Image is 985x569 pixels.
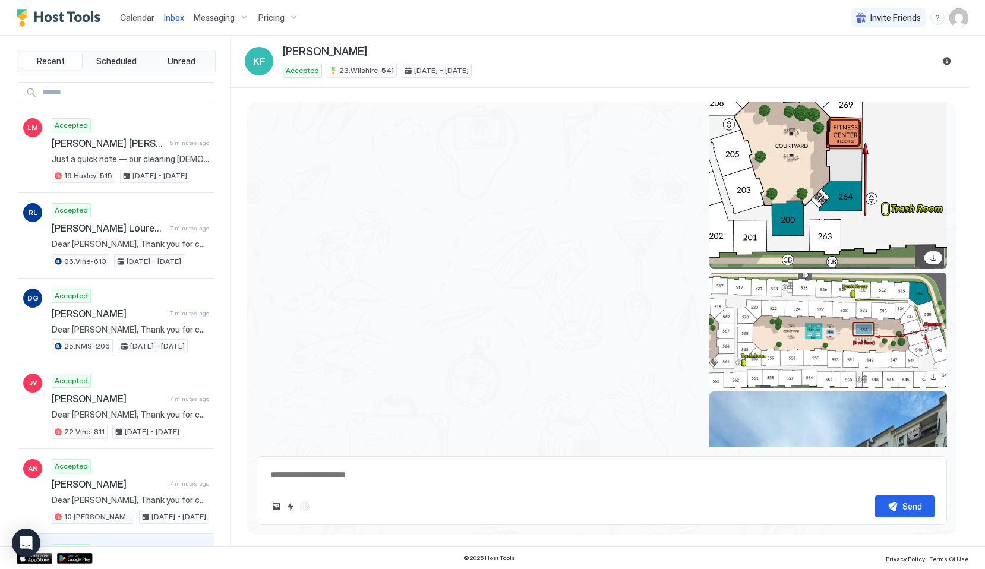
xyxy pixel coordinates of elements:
span: [DATE] - [DATE] [130,341,185,352]
a: Download [924,251,942,264]
span: Messaging [194,12,235,23]
span: Accepted [55,546,88,557]
span: JY [29,378,37,388]
a: Privacy Policy [886,552,925,564]
span: Accepted [55,205,88,216]
span: Dear [PERSON_NAME], Thank you for choosing to stay at our apartment. We hope you’ve enjoyed every... [52,239,209,249]
a: App Store [17,553,52,564]
div: Send [902,500,922,513]
span: Unread [168,56,195,67]
span: Accepted [55,461,88,472]
span: Invite Friends [870,12,921,23]
button: Reservation information [940,54,954,68]
input: Input Field [37,83,214,103]
span: [DATE] - [DATE] [127,256,181,267]
button: Recent [20,53,83,69]
span: KF [253,54,266,68]
button: Unread [150,53,213,69]
span: 23.Wilshire-541 [339,65,394,76]
div: View image [709,17,947,269]
a: Host Tools Logo [17,9,106,27]
span: Scheduled [96,56,137,67]
div: User profile [949,8,968,27]
span: [DATE] - [DATE] [132,170,187,181]
span: LM [27,122,38,133]
span: 7 minutes ago [170,480,209,488]
span: RL [29,207,37,218]
span: Accepted [55,120,88,131]
button: Upload image [269,500,283,514]
span: 22.Vine-811 [64,426,105,437]
span: [PERSON_NAME] [283,45,367,59]
a: Download [924,370,942,383]
div: View image [709,273,947,388]
span: [DATE] - [DATE] [414,65,469,76]
a: Google Play Store [57,553,93,564]
button: Send [875,495,935,517]
span: 19.Huxley-515 [64,170,112,181]
span: 7 minutes ago [170,395,209,403]
span: 25.NMS-206 [64,341,110,352]
span: Just a quick note — our cleaning [DEMOGRAPHIC_DATA] will be arriving in about 5 minutes to begin ... [52,154,209,165]
span: 10.[PERSON_NAME]-203 [64,511,131,522]
span: 7 minutes ago [170,225,209,232]
span: [PERSON_NAME] [52,478,165,490]
span: AN [28,463,38,474]
span: [DATE] - [DATE] [125,426,179,437]
span: [PERSON_NAME] [52,393,165,404]
a: Terms Of Use [930,552,968,564]
span: Dear [PERSON_NAME], Thank you for choosing to stay at our apartment. We hope you’ve enjoyed every... [52,409,209,420]
span: [PERSON_NAME] [52,308,165,320]
span: Inbox [164,12,184,23]
span: © 2025 Host Tools [463,554,515,562]
div: menu [930,11,945,25]
span: DG [27,293,39,304]
span: Privacy Policy [886,555,925,562]
span: [DATE] - [DATE] [151,511,206,522]
span: Dear [PERSON_NAME], Thank you for choosing to stay at our apartment. We hope you’ve enjoyed every... [52,495,209,505]
button: Scheduled [85,53,148,69]
a: Inbox [164,11,184,24]
button: Quick reply [283,500,298,514]
span: 06.Vine-613 [64,256,106,267]
span: [PERSON_NAME] Lourenzetto [PERSON_NAME] [52,222,165,234]
span: Accepted [286,65,319,76]
div: tab-group [17,50,216,72]
span: 7 minutes ago [170,309,209,317]
span: 5 minutes ago [169,139,209,147]
span: Dear [PERSON_NAME], Thank you for choosing to stay at our apartment. We hope you’ve enjoyed every... [52,324,209,335]
span: Accepted [55,375,88,386]
div: Open Intercom Messenger [12,529,40,557]
span: Recent [37,56,65,67]
span: Calendar [120,12,154,23]
span: Terms Of Use [930,555,968,562]
a: Calendar [120,11,154,24]
span: Accepted [55,290,88,301]
span: [PERSON_NAME] [PERSON_NAME] [52,137,165,149]
span: Pricing [258,12,285,23]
